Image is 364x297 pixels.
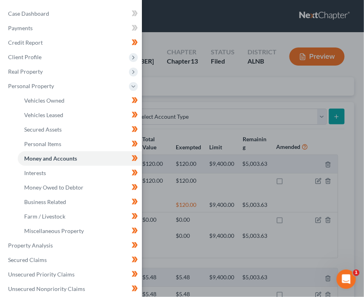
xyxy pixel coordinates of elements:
[2,253,142,267] a: Secured Claims
[24,126,62,133] span: Secured Assets
[353,270,360,276] span: 1
[8,54,42,60] span: Client Profile
[18,195,142,209] a: Business Related
[2,6,142,21] a: Case Dashboard
[2,282,142,296] a: Unsecured Nonpriority Claims
[8,10,49,17] span: Case Dashboard
[8,39,43,46] span: Credit Report
[18,209,142,224] a: Farm / Livestock
[18,93,142,108] a: Vehicles Owned
[18,122,142,137] a: Secured Assets
[24,155,77,162] span: Money and Accounts
[24,169,46,176] span: Interests
[337,270,356,289] iframe: Intercom live chat
[2,21,142,35] a: Payments
[24,140,61,147] span: Personal Items
[8,242,53,249] span: Property Analysis
[18,224,142,238] a: Miscellaneous Property
[8,82,54,89] span: Personal Property
[24,97,64,104] span: Vehicles Owned
[18,108,142,122] a: Vehicles Leased
[24,111,63,118] span: Vehicles Leased
[8,68,43,75] span: Real Property
[8,285,85,292] span: Unsecured Nonpriority Claims
[2,267,142,282] a: Unsecured Priority Claims
[8,271,75,278] span: Unsecured Priority Claims
[2,35,142,50] a: Credit Report
[8,256,47,263] span: Secured Claims
[8,25,33,31] span: Payments
[18,137,142,151] a: Personal Items
[18,151,142,166] a: Money and Accounts
[18,180,142,195] a: Money Owed to Debtor
[24,227,84,234] span: Miscellaneous Property
[24,198,66,205] span: Business Related
[24,184,83,191] span: Money Owed to Debtor
[18,166,142,180] a: Interests
[24,213,65,220] span: Farm / Livestock
[2,238,142,253] a: Property Analysis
